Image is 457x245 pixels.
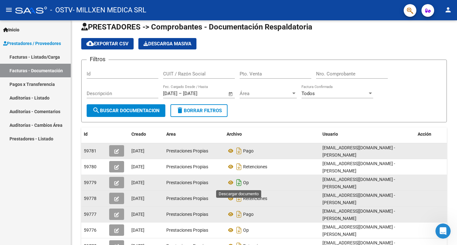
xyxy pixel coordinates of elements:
span: PRESTADORES -> Comprobantes - Documentación Respaldatoria [81,23,312,31]
span: Descarga Masiva [143,41,191,47]
datatable-header-cell: Usuario [320,127,415,141]
datatable-header-cell: Id [81,127,107,141]
span: 59776 [84,228,96,233]
span: Retenciones [243,196,267,201]
span: Op [243,180,249,185]
span: [EMAIL_ADDRESS][DOMAIN_NAME] - [PERSON_NAME] [322,161,395,173]
span: Prestaciones Propias [166,148,208,153]
span: Prestaciones Propias [166,196,208,201]
span: [EMAIL_ADDRESS][DOMAIN_NAME] - [PERSON_NAME] [322,224,395,237]
i: Descargar documento [235,177,243,188]
span: [EMAIL_ADDRESS][DOMAIN_NAME] - [PERSON_NAME] [322,209,395,221]
span: Todos [301,91,315,96]
span: 59780 [84,164,96,169]
span: Pago [243,212,254,217]
span: 59781 [84,148,96,153]
datatable-header-cell: Area [164,127,224,141]
span: Inicio [3,26,19,33]
span: 59779 [84,180,96,185]
i: Descargar documento [235,193,243,203]
button: Open calendar [227,90,235,98]
span: Prestaciones Propias [166,228,208,233]
span: [DATE] [131,212,144,217]
span: 59777 [84,212,96,217]
input: Fecha inicio [163,91,177,96]
span: Area [166,132,176,137]
span: Usuario [322,132,338,137]
span: Prestaciones Propias [166,164,208,169]
span: Borrar Filtros [176,108,222,113]
i: Descargar documento [235,162,243,172]
span: Prestaciones Propias [166,180,208,185]
span: - OSTV [50,3,73,17]
h3: Filtros [87,55,109,64]
span: Archivo [227,132,242,137]
span: - MILLXEN MEDICA SRL [73,3,146,17]
span: Pago [243,148,254,153]
span: Buscar Documentacion [92,108,160,113]
span: Exportar CSV [86,41,129,47]
span: Retenciones [243,164,267,169]
i: Descargar documento [235,225,243,235]
span: 59778 [84,196,96,201]
iframe: Intercom live chat [435,223,451,239]
span: [EMAIL_ADDRESS][DOMAIN_NAME] - [PERSON_NAME] [322,145,395,158]
span: [DATE] [131,164,144,169]
mat-icon: menu [5,6,13,14]
datatable-header-cell: Creado [129,127,164,141]
datatable-header-cell: Acción [415,127,447,141]
datatable-header-cell: Archivo [224,127,320,141]
i: Descargar documento [235,209,243,219]
span: [EMAIL_ADDRESS][DOMAIN_NAME] - [PERSON_NAME] [322,193,395,205]
span: Acción [418,132,431,137]
app-download-masive: Descarga masiva de comprobantes (adjuntos) [138,38,196,49]
mat-icon: cloud_download [86,40,94,47]
span: – [179,91,182,96]
span: [DATE] [131,228,144,233]
span: Prestadores / Proveedores [3,40,61,47]
span: Creado [131,132,146,137]
span: Área [240,91,291,96]
span: [DATE] [131,148,144,153]
mat-icon: search [92,106,100,114]
button: Exportar CSV [81,38,134,49]
mat-icon: delete [176,106,184,114]
button: Descarga Masiva [138,38,196,49]
span: Prestaciones Propias [166,212,208,217]
span: [DATE] [131,180,144,185]
button: Borrar Filtros [170,104,228,117]
i: Descargar documento [235,146,243,156]
button: Buscar Documentacion [87,104,165,117]
span: Id [84,132,88,137]
input: Fecha fin [183,91,214,96]
mat-icon: person [444,6,452,14]
span: [EMAIL_ADDRESS][DOMAIN_NAME] - [PERSON_NAME] [322,177,395,189]
span: [DATE] [131,196,144,201]
span: Op [243,228,249,233]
